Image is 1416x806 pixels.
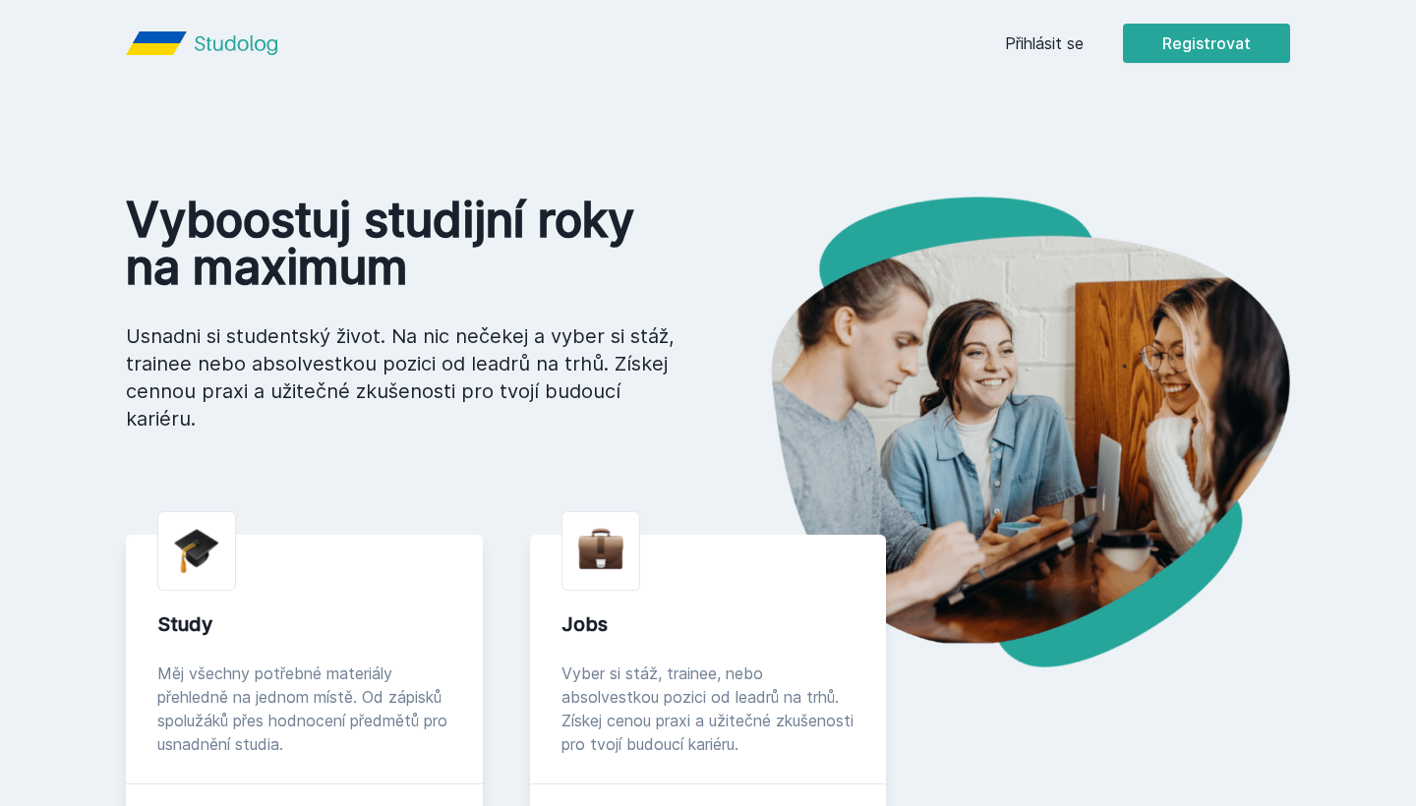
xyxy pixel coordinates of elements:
[561,610,855,638] div: Jobs
[578,524,623,574] img: briefcase.png
[126,197,677,291] h1: Vyboostuj studijní roky na maximum
[1005,31,1084,55] a: Přihlásit se
[1123,24,1290,63] button: Registrovat
[157,662,451,756] div: Měj všechny potřebné materiály přehledně na jednom místě. Od zápisků spolužáků přes hodnocení pře...
[157,610,451,638] div: Study
[174,528,219,574] img: graduation-cap.png
[708,197,1290,667] img: hero.png
[126,322,677,432] p: Usnadni si studentský život. Na nic nečekej a vyber si stáž, trainee nebo absolvestkou pozici od ...
[561,662,855,756] div: Vyber si stáž, trainee, nebo absolvestkou pozici od leadrů na trhů. Získej cenou praxi a užitečné...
